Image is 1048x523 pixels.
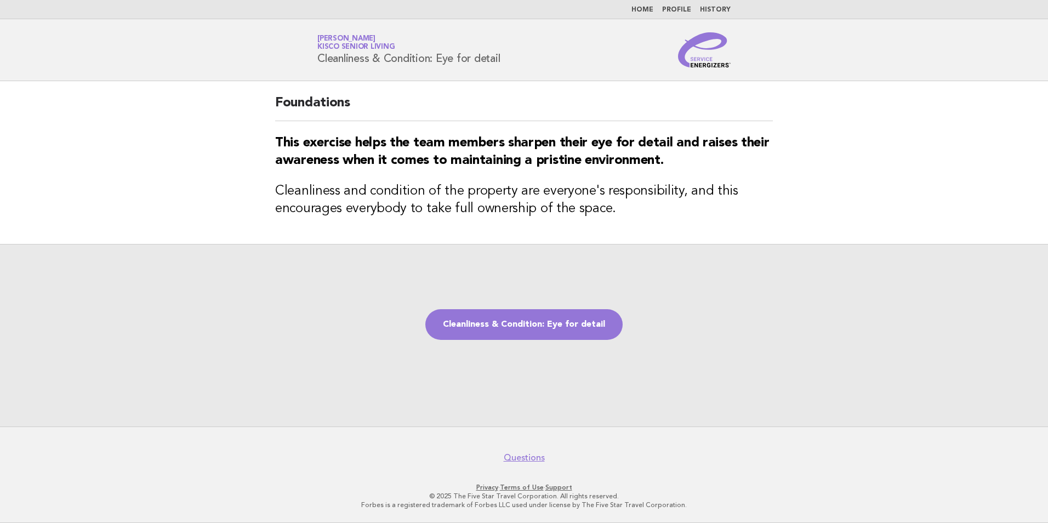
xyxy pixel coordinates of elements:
a: Support [545,484,572,491]
h3: Cleanliness and condition of the property are everyone's responsibility, and this encourages ever... [275,183,773,218]
a: Privacy [476,484,498,491]
img: Service Energizers [678,32,731,67]
a: Profile [662,7,691,13]
span: Kisco Senior Living [317,44,395,51]
p: Forbes is a registered trademark of Forbes LLC used under license by The Five Star Travel Corpora... [189,501,859,509]
a: Terms of Use [500,484,544,491]
a: [PERSON_NAME]Kisco Senior Living [317,35,395,50]
p: © 2025 The Five Star Travel Corporation. All rights reserved. [189,492,859,501]
strong: This exercise helps the team members sharpen their eye for detail and raises their awareness when... [275,137,769,167]
a: History [700,7,731,13]
h2: Foundations [275,94,773,121]
a: Cleanliness & Condition: Eye for detail [425,309,623,340]
h1: Cleanliness & Condition: Eye for detail [317,36,500,64]
p: · · [189,483,859,492]
a: Home [631,7,653,13]
a: Questions [504,452,545,463]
